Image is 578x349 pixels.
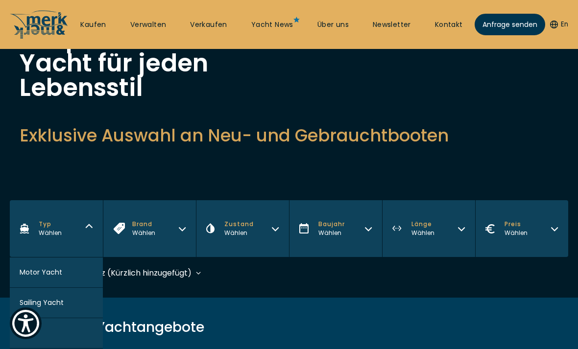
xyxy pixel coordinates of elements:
[318,229,345,237] div: Wählen
[39,229,62,237] div: Wählen
[20,123,558,147] h2: Exklusive Auswahl an Neu- und Gebrauchtbooten
[132,220,155,229] span: Brand
[190,20,227,30] a: Verkaufen
[10,257,103,288] button: Motor Yacht
[411,229,434,237] div: Wählen
[224,229,254,237] div: Wählen
[10,307,42,339] button: Show Accessibility Preferences
[20,26,216,100] h1: Die passende Yacht für jeden Lebensstil
[505,220,528,229] span: Preis
[20,298,64,308] span: Sailing Yacht
[130,20,167,30] a: Verwalten
[382,200,475,257] button: LängeWählen
[39,220,62,229] span: Typ
[10,200,103,257] button: TypWählen
[475,200,568,257] button: PreisWählen
[482,20,537,30] span: Anfrage senden
[475,14,545,35] a: Anfrage senden
[373,20,411,30] a: Newsletter
[550,20,568,29] button: En
[251,20,293,30] a: Yacht News
[411,220,434,229] span: Länge
[20,267,62,278] span: Motor Yacht
[224,220,254,229] span: Zustand
[317,20,349,30] a: Über uns
[132,229,155,237] div: Wählen
[505,229,528,237] div: Wählen
[435,20,463,30] a: Kontakt
[103,200,196,257] button: BrandWählen
[318,220,345,229] span: Baujahr
[289,200,382,257] button: BaujahrWählen
[10,288,103,318] button: Sailing Yacht
[80,20,106,30] a: Kaufen
[196,200,289,257] button: ZustandWählen
[10,318,103,349] button: RIB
